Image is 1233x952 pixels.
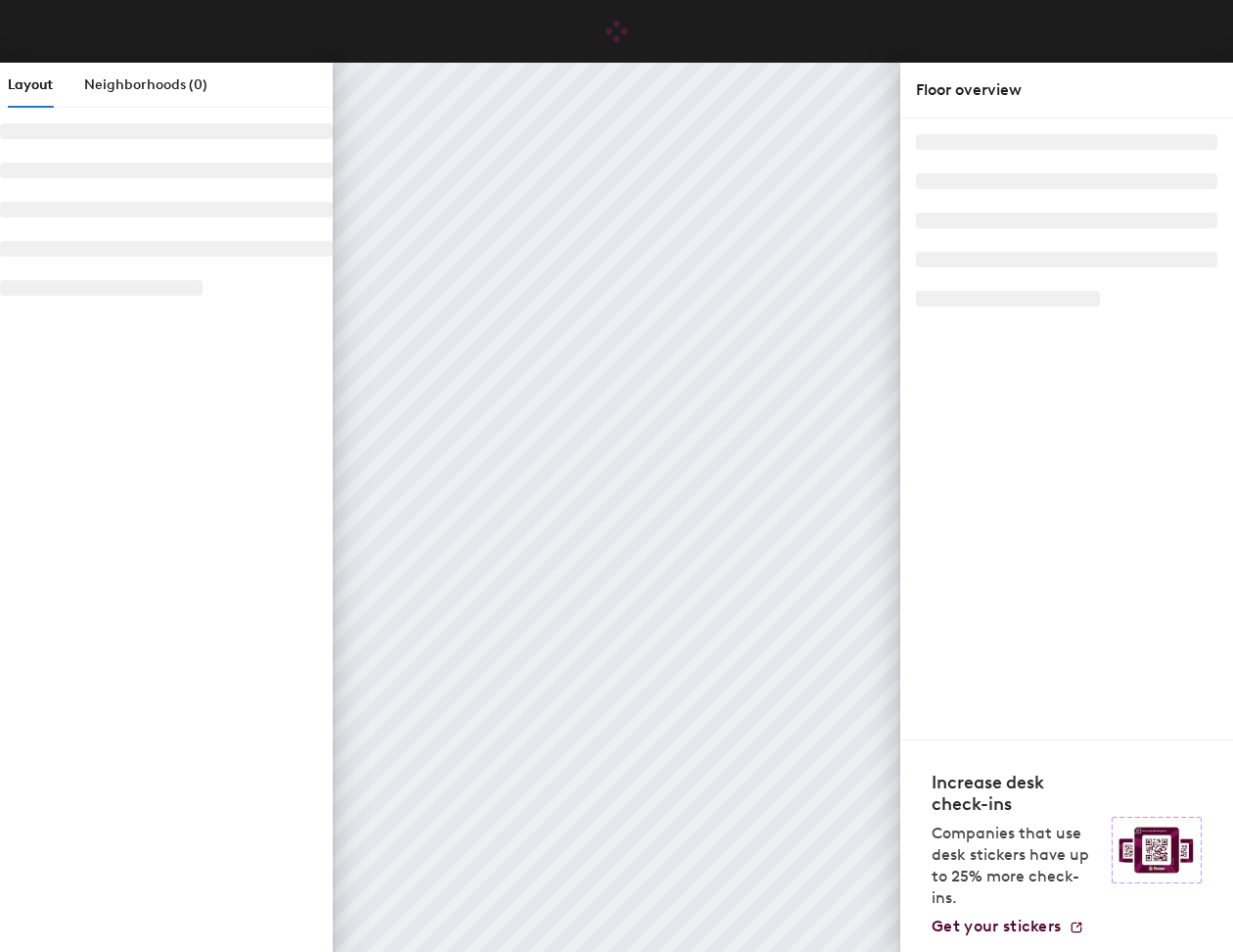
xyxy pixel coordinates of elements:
[84,76,207,93] span: Neighborhoods (0)
[8,76,53,93] span: Layout
[932,772,1100,815] h4: Increase desk check-ins
[932,917,1061,935] span: Get your stickers
[932,823,1100,909] p: Companies that use desk stickers have up to 25% more check-ins.
[932,917,1084,936] a: Get your stickers
[1112,817,1202,883] img: Sticker logo
[916,78,1217,102] div: Floor overview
